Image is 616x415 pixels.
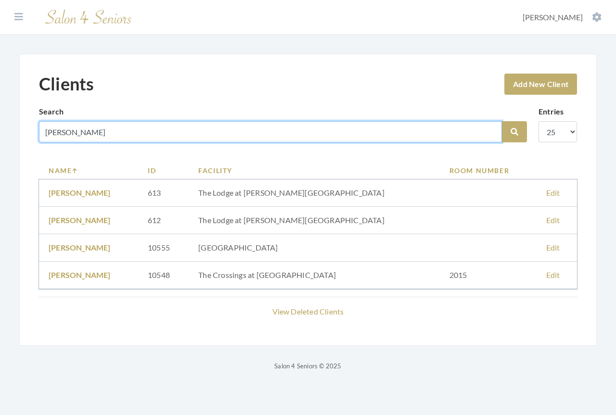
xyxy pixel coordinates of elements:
a: View Deleted Clients [272,307,344,316]
label: Entries [539,106,564,117]
a: Edit [546,270,560,279]
td: 10548 [138,262,189,289]
a: Edit [546,243,560,252]
a: [PERSON_NAME] [49,188,111,197]
a: Name [49,165,128,176]
td: 10555 [138,234,189,262]
td: 613 [138,179,189,207]
a: Facility [198,165,430,176]
a: [PERSON_NAME] [49,215,111,225]
td: The Crossings at [GEOGRAPHIC_DATA] [189,262,439,289]
a: [PERSON_NAME] [49,270,111,279]
a: [PERSON_NAME] [49,243,111,252]
a: Add New Client [504,74,577,95]
a: Edit [546,215,560,225]
td: The Lodge at [PERSON_NAME][GEOGRAPHIC_DATA] [189,179,439,207]
a: Edit [546,188,560,197]
label: Search [39,106,64,117]
img: Salon 4 Seniors [40,6,137,28]
td: 612 [138,207,189,234]
span: [PERSON_NAME] [523,13,583,22]
button: [PERSON_NAME] [520,12,604,23]
td: 2015 [440,262,537,289]
a: ID [148,165,179,176]
h1: Clients [39,74,94,94]
input: Search by name, facility or room number [39,121,502,142]
a: Room Number [449,165,527,176]
td: [GEOGRAPHIC_DATA] [189,234,439,262]
td: The Lodge at [PERSON_NAME][GEOGRAPHIC_DATA] [189,207,439,234]
p: Salon 4 Seniors © 2025 [19,360,597,372]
